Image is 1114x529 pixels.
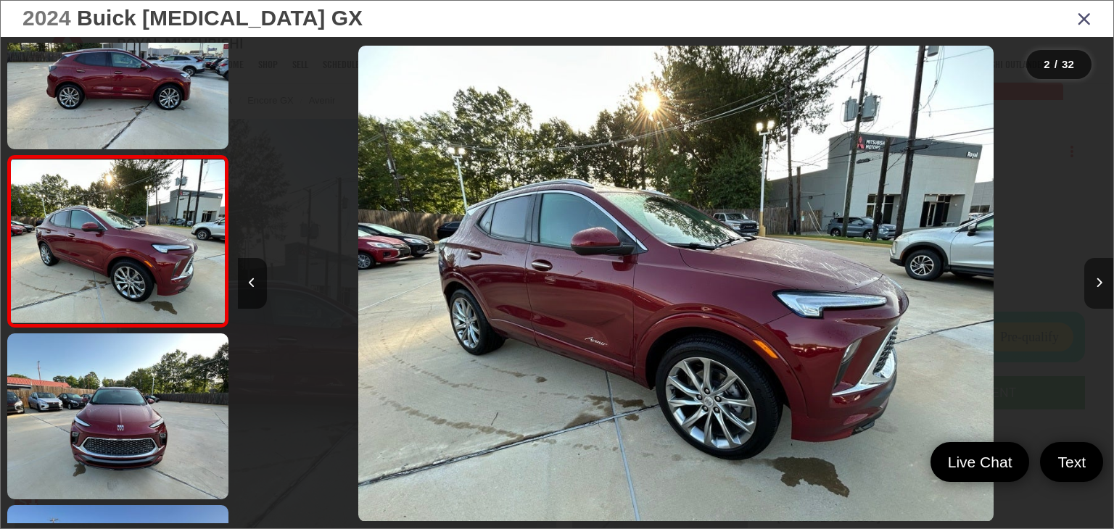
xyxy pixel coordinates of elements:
img: 2024 Buick Encore GX Avenir [5,332,231,501]
span: / [1053,59,1059,70]
button: Previous image [238,258,267,309]
span: 32 [1062,58,1074,70]
span: 2 [1044,58,1049,70]
span: 2024 [22,6,71,30]
span: Text [1050,452,1093,472]
span: Live Chat [941,452,1020,472]
div: 2024 Buick Encore GX Avenir 1 [238,46,1113,522]
img: 2024 Buick Encore GX Avenir [358,46,994,522]
button: Next image [1084,258,1113,309]
i: Close gallery [1077,9,1092,28]
a: Text [1040,442,1103,482]
img: 2024 Buick Encore GX Avenir [9,159,227,323]
span: Buick [MEDICAL_DATA] GX [77,6,363,30]
a: Live Chat [931,442,1030,482]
